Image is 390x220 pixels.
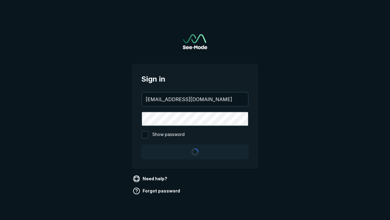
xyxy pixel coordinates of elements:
a: Go to sign in [183,34,207,49]
span: Sign in [141,74,249,85]
a: Need help? [132,174,170,184]
img: See-Mode Logo [183,34,207,49]
span: Show password [152,131,185,138]
a: Forgot password [132,186,183,196]
input: your@email.com [142,93,248,106]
